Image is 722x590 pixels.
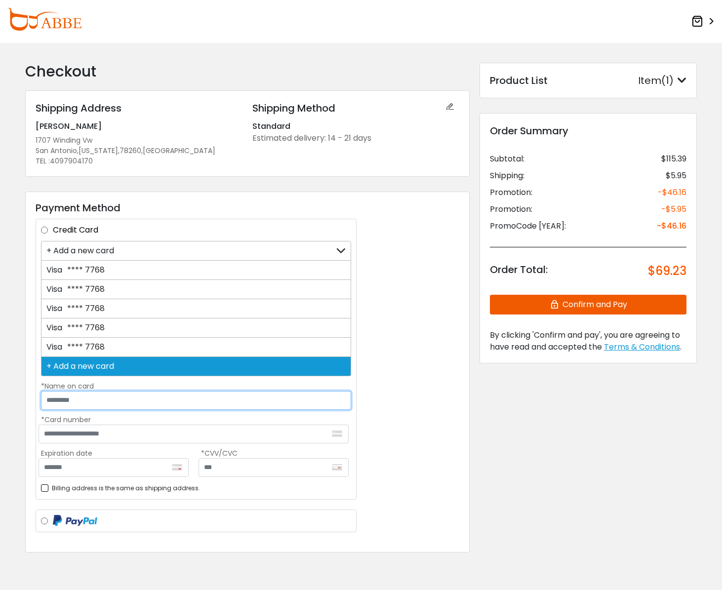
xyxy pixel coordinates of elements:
[490,262,548,280] div: Order Total:
[252,120,459,132] div: Standard
[638,73,686,88] div: Item(1)
[79,146,118,156] span: [US_STATE]
[201,448,351,458] label: *CVV/CVC
[490,329,686,353] div: .
[41,357,351,376] div: + Add a new card
[41,448,191,458] label: Expiration date
[490,73,548,88] div: Product List
[490,295,686,315] button: Confirm and Pay
[36,120,102,132] span: [PERSON_NAME]
[36,146,242,156] div: , , ,
[252,101,459,116] div: Shipping Method
[50,156,93,166] span: 4097904170
[143,146,215,156] span: [GEOGRAPHIC_DATA]
[661,153,686,165] div: $115.39
[691,12,715,31] a: >
[36,101,242,116] div: Shipping Address
[36,135,92,145] span: 1707 Winding Vw
[41,261,351,280] div: Visa
[7,8,81,31] img: abbeglasses.com
[490,203,532,215] div: Promotion:
[657,220,686,232] div: -$46.16
[41,381,351,391] label: *Name on card
[41,415,351,425] label: *Card number
[490,153,524,165] div: Subtotal:
[648,262,686,280] div: $69.23
[658,187,686,198] div: -$46.16
[120,146,141,156] span: 78260
[53,515,97,527] img: paypal-logo.png
[666,170,686,182] div: $5.95
[705,13,715,31] span: >
[41,280,351,299] div: Visa
[41,299,351,318] div: Visa
[604,341,680,353] span: Terms & Conditions
[661,203,686,215] div: -$5.95
[490,123,686,138] div: Order Summary
[490,220,566,232] div: PromoCode [YEAR]:
[53,224,351,236] label: Credit Card
[25,63,470,80] h2: Checkout
[36,202,459,214] h3: Payment Method
[36,146,77,156] span: San Antonio
[36,156,242,166] div: TEL :
[46,241,114,260] div: + Add a new card
[41,318,351,338] div: Visa
[41,338,351,357] div: Visa
[490,170,524,182] div: Shipping:
[490,187,532,198] div: Promotion:
[41,482,200,494] label: Billing address is the same as shipping address.
[252,132,459,144] div: Estimated delivery: 14 - 21 days
[490,329,680,353] span: By clicking 'Confirm and pay', you are agreeing to have read and accepted the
